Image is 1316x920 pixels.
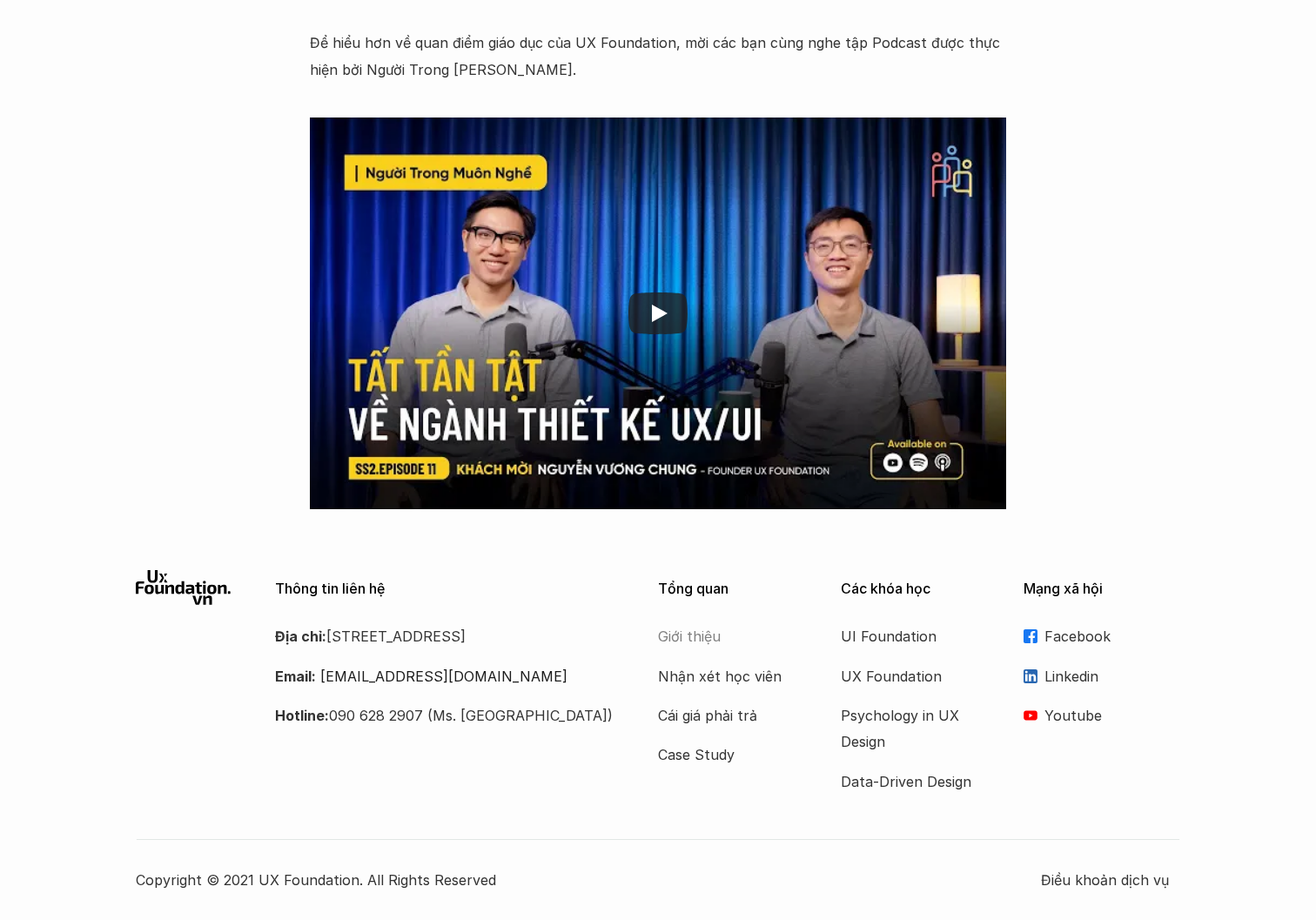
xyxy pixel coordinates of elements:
a: Nhận xét học viên [658,663,797,689]
a: Giới thiệu [658,623,797,649]
a: UI Foundation [841,623,980,649]
p: Các khóa học [841,581,997,597]
p: [STREET_ADDRESS] [275,623,614,649]
a: Case Study [658,742,797,768]
p: Linkedin [1044,663,1180,689]
a: Linkedin [1024,663,1180,689]
p: Youtube [1044,702,1180,729]
strong: Email: [275,668,316,685]
a: [EMAIL_ADDRESS][DOMAIN_NAME] [320,668,567,685]
a: Cái giá phải trả [658,702,797,729]
strong: Hotline: [275,707,329,724]
a: Facebook [1024,623,1180,649]
p: 090 628 2907 (Ms. [GEOGRAPHIC_DATA]) [275,702,614,729]
a: Điều khoản dịch vụ [1041,867,1180,893]
a: Psychology in UX Design [841,702,980,755]
p: Thông tin liên hệ [275,581,614,597]
p: Mạng xã hội [1024,581,1180,597]
a: Youtube [1024,702,1180,729]
p: Để hiểu hơn về quan điểm giáo dục của UX Foundation, mời các bạn cùng nghe tập Podcast được thực ... [310,30,1006,83]
p: Tổng quan [658,581,815,597]
strong: Địa chỉ: [275,628,326,645]
a: UX Foundation [841,663,980,689]
button: Play [628,292,688,334]
p: Facebook [1044,623,1180,649]
a: Data-Driven Design [841,769,980,795]
p: Copyright © 2021 UX Foundation. All Rights Reserved [136,867,1041,893]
